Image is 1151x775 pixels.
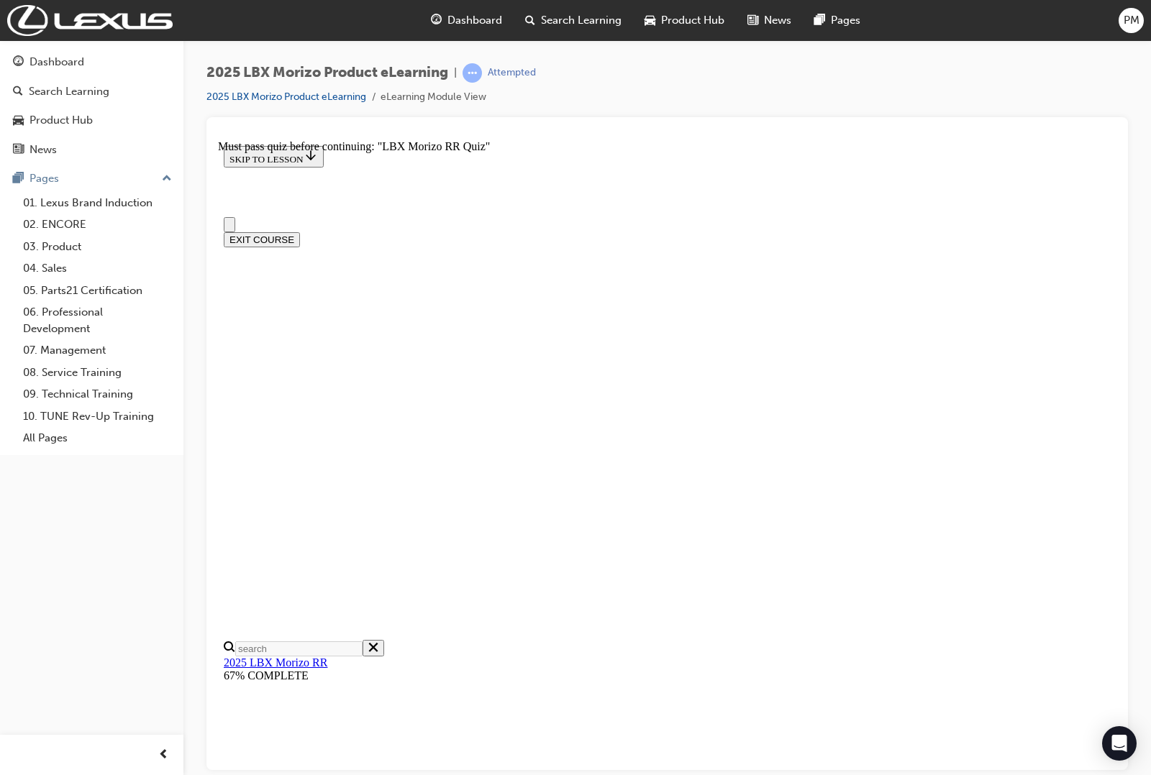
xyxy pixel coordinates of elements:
[17,280,178,302] a: 05. Parts21 Certification
[17,339,178,362] a: 07. Management
[17,192,178,214] a: 01. Lexus Brand Induction
[463,63,482,83] span: learningRecordVerb_ATTEMPT-icon
[17,301,178,339] a: 06. Professional Development
[488,66,536,80] div: Attempted
[17,257,178,280] a: 04. Sales
[541,12,622,29] span: Search Learning
[381,89,486,106] li: eLearning Module View
[6,137,178,163] a: News
[158,746,169,764] span: prev-icon
[6,49,178,75] a: Dashboard
[13,173,24,185] span: pages-icon
[1119,8,1144,33] button: PM
[1102,726,1137,761] div: Open Intercom Messenger
[661,12,724,29] span: Product Hub
[736,6,803,35] a: news-iconNews
[17,383,178,405] a: 09. Technical Training
[17,501,145,516] input: Search
[803,6,872,35] a: pages-iconPages
[645,12,655,29] span: car-icon
[447,12,502,29] span: Dashboard
[206,91,366,103] a: 2025 LBX Morizo Product eLearning
[831,12,860,29] span: Pages
[17,427,178,449] a: All Pages
[6,529,893,542] div: 67% COMPLETE
[514,6,633,35] a: search-iconSearch Learning
[29,170,59,187] div: Pages
[29,112,93,129] div: Product Hub
[764,12,791,29] span: News
[162,170,172,188] span: up-icon
[6,165,178,192] button: Pages
[13,56,24,69] span: guage-icon
[17,236,178,258] a: 03. Product
[13,86,23,98] span: search-icon
[17,214,178,236] a: 02. ENCORE
[17,405,178,428] a: 10. TUNE Rev-Up Training
[13,144,24,157] span: news-icon
[6,6,106,27] button: SKIP TO LESSON
[29,142,57,158] div: News
[814,12,825,29] span: pages-icon
[454,65,457,81] span: |
[6,77,17,92] button: Open navigation menu
[29,83,109,100] div: Search Learning
[206,65,448,81] span: 2025 LBX Morizo Product eLearning
[145,500,166,516] button: Close search menu
[17,362,178,384] a: 08. Service Training
[13,114,24,127] span: car-icon
[6,78,178,105] a: Search Learning
[6,46,178,165] button: DashboardSearch LearningProduct HubNews
[525,12,535,29] span: search-icon
[6,92,82,107] button: EXIT COURSE
[12,14,100,24] span: SKIP TO LESSON
[6,107,178,134] a: Product Hub
[633,6,736,35] a: car-iconProduct Hub
[7,5,173,36] img: Trak
[29,54,84,70] div: Dashboard
[6,516,109,528] a: 2025 LBX Morizo RR
[1124,12,1139,29] span: PM
[747,12,758,29] span: news-icon
[431,12,442,29] span: guage-icon
[419,6,514,35] a: guage-iconDashboard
